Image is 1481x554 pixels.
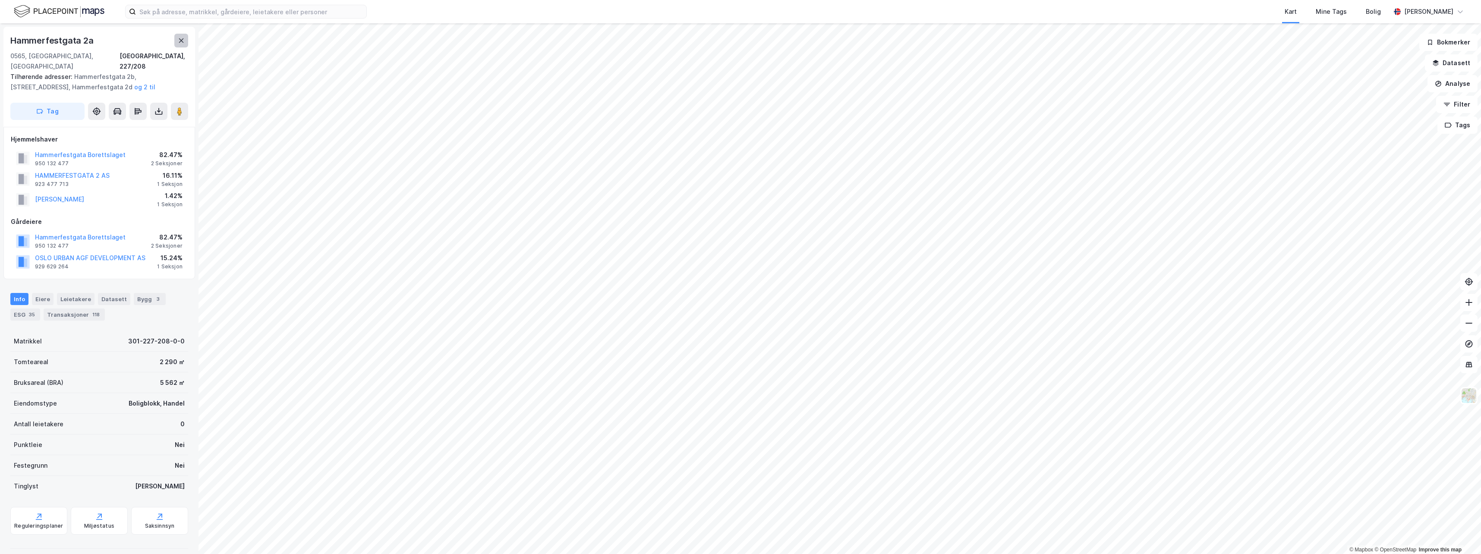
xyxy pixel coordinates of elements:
div: Gårdeiere [11,217,188,227]
div: 5 562 ㎡ [160,378,185,388]
div: Matrikkel [14,336,42,346]
div: 82.47% [151,150,183,160]
div: 1.42% [157,191,183,201]
div: [PERSON_NAME] [1404,6,1453,17]
button: Analyse [1427,75,1478,92]
div: Eiere [32,293,54,305]
div: 923 477 713 [35,181,69,188]
div: Tinglyst [14,481,38,491]
div: ESG [10,308,40,321]
a: Improve this map [1419,547,1462,553]
div: Datasett [98,293,130,305]
div: Festegrunn [14,460,47,471]
div: Kart [1285,6,1297,17]
div: 950 132 477 [35,160,69,167]
div: Leietakere [57,293,95,305]
div: Hammerfestgata 2a [10,34,95,47]
div: 1 Seksjon [157,181,183,188]
a: OpenStreetMap [1374,547,1416,553]
div: Bolig [1366,6,1381,17]
div: 16.11% [157,170,183,181]
div: 118 [91,310,101,319]
div: Miljøstatus [84,523,114,529]
iframe: Chat Widget [1438,513,1481,554]
div: Mine Tags [1316,6,1347,17]
div: Saksinnsyn [145,523,175,529]
img: logo.f888ab2527a4732fd821a326f86c7f29.svg [14,4,104,19]
div: 2 Seksjoner [151,242,183,249]
div: 950 132 477 [35,242,69,249]
div: 15.24% [157,253,183,263]
div: 301-227-208-0-0 [128,336,185,346]
div: 35 [27,310,37,319]
div: Tomteareal [14,357,48,367]
div: Antall leietakere [14,419,63,429]
div: 929 629 264 [35,263,69,270]
div: 2 290 ㎡ [160,357,185,367]
div: 1 Seksjon [157,263,183,270]
div: Reguleringsplaner [14,523,63,529]
button: Tags [1437,116,1478,134]
div: Transaksjoner [44,308,105,321]
div: 1 Seksjon [157,201,183,208]
div: 0 [180,419,185,429]
div: Bygg [134,293,166,305]
div: 3 [154,295,162,303]
span: Tilhørende adresser: [10,73,74,80]
div: Hammerfestgata 2b, [STREET_ADDRESS], Hammerfestgata 2d [10,72,181,92]
button: Datasett [1425,54,1478,72]
div: 82.47% [151,232,183,242]
div: Punktleie [14,440,42,450]
div: 2 Seksjoner [151,160,183,167]
img: Z [1461,387,1477,404]
button: Bokmerker [1419,34,1478,51]
div: 0565, [GEOGRAPHIC_DATA], [GEOGRAPHIC_DATA] [10,51,120,72]
div: Boligblokk, Handel [129,398,185,409]
div: Eiendomstype [14,398,57,409]
button: Filter [1436,96,1478,113]
div: Nei [175,440,185,450]
a: Mapbox [1349,547,1373,553]
div: [PERSON_NAME] [135,481,185,491]
div: Nei [175,460,185,471]
div: Bruksareal (BRA) [14,378,63,388]
div: [GEOGRAPHIC_DATA], 227/208 [120,51,188,72]
input: Søk på adresse, matrikkel, gårdeiere, leietakere eller personer [136,5,366,18]
div: Info [10,293,28,305]
button: Tag [10,103,85,120]
div: Hjemmelshaver [11,134,188,145]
